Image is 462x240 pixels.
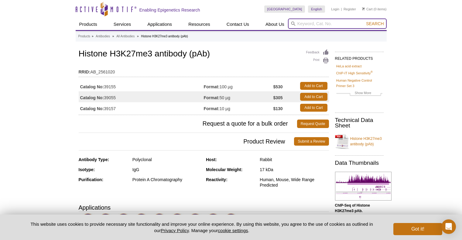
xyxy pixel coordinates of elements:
div: Human, Mouse, Wide Range Predicted [260,177,329,188]
a: Add to Cart [300,93,327,101]
a: All Antibodies [116,34,135,39]
strong: Purification: [79,177,104,182]
span: Product Review [79,137,294,146]
td: 39055 [79,91,204,102]
h3: Applications [79,203,329,212]
strong: RRID: [79,69,91,75]
img: Dot Blot Validated [187,213,204,230]
strong: Format: [204,106,220,111]
span: Request a quote for a bulk order [79,120,297,128]
strong: Catalog No: [80,106,104,111]
img: Histone H3K27me3 antibody (pAb) tested by ChIP-Seq. [335,172,392,201]
a: Contact Us [223,19,253,30]
strong: Format: [204,95,220,100]
td: 39155 [79,80,204,91]
sup: ® [371,71,373,74]
a: Histone H3K27me3 antibody (pAb) [335,132,384,150]
img: Immunohistochemistry Validated [205,213,222,230]
img: Western Blot Validated [152,213,168,230]
div: IgG [132,167,201,172]
div: 17 kDa [260,167,329,172]
strong: Molecular Weight: [206,167,242,172]
img: Your Cart [362,7,365,10]
a: Login [331,7,339,11]
a: Request Quote [297,120,329,128]
a: Products [78,34,90,39]
strong: $530 [273,84,282,90]
a: Cart [362,7,373,11]
button: cookie settings [218,228,248,233]
p: This website uses cookies to provide necessary site functionality and improve your online experie... [20,221,384,234]
strong: Format: [204,84,220,90]
div: Protein A Chromatography [132,177,201,182]
strong: $130 [273,106,282,111]
div: Polyclonal [132,157,201,162]
img: Immunocytochemistry Validated [223,213,240,230]
div: Rabbit [260,157,329,162]
img: CUT&RUN Validated [80,213,97,230]
a: About Us [262,19,288,30]
div: Open Intercom Messenger [441,219,456,234]
b: ChIP-Seq of Histone H3K27me3 pAb. [335,203,370,213]
a: Resources [185,19,214,30]
a: Privacy Policy [161,228,189,233]
p: (Click image to enlarge and see details.) [335,203,384,225]
h2: Technical Data Sheet [335,117,384,128]
img: ChIP Validated [116,213,132,230]
img: ChIP-Seq Validated [134,213,150,230]
input: Keyword, Cat. No. [288,19,387,29]
h2: RELATED PRODUCTS [335,52,384,63]
a: Human Negative Control Primer Set 3 [336,78,382,89]
li: | [341,5,342,13]
a: Feedback [306,49,329,56]
a: Print [306,57,329,64]
img: CUT&Tag Validated [98,213,115,230]
li: Histone H3K27me3 antibody (pAb) [141,35,188,38]
h1: Histone H3K27me3 antibody (pAb) [79,49,329,59]
a: [GEOGRAPHIC_DATA] [264,5,305,13]
span: Search [366,21,384,26]
a: ChIP-IT High Sensitivity® [336,70,373,76]
strong: $305 [273,95,282,100]
a: Show More [336,90,382,97]
strong: Reactivity: [206,177,228,182]
strong: Catalog No: [80,84,104,90]
li: » [137,35,139,38]
a: English [308,5,325,13]
a: Applications [144,19,176,30]
li: » [92,35,94,38]
a: Add to Cart [300,104,327,112]
button: Got it! [393,223,442,235]
img: Immunofluorescence Validated [169,213,186,230]
li: » [112,35,114,38]
strong: Antibody Type: [79,157,109,162]
a: Services [110,19,135,30]
td: AB_2561020 [79,66,329,75]
a: Submit a Review [294,137,329,146]
td: 39157 [79,102,204,113]
a: Register [344,7,356,11]
button: Search [364,21,385,26]
td: 100 µg [204,80,273,91]
td: 10 µg [204,102,273,113]
a: Add to Cart [300,82,327,90]
li: (0 items) [362,5,387,13]
h2: Enabling Epigenetics Research [139,7,200,13]
a: Antibodies [96,34,110,39]
td: 50 µg [204,91,273,102]
strong: Catalog No: [80,95,104,100]
strong: Isotype: [79,167,95,172]
h2: Data Thumbnails [335,160,384,166]
strong: Host: [206,157,217,162]
a: HeLa acid extract [336,63,362,69]
a: Products [76,19,101,30]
